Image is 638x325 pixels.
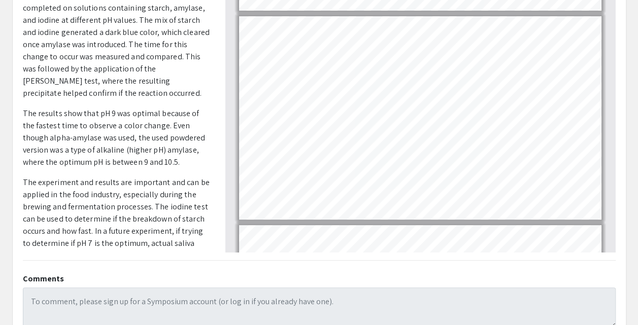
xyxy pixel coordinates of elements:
div: Page 2 [234,12,606,224]
h2: Comments [23,274,616,283]
p: The results show that pH 9 was optimal because of the fastest time to observe a color change. Eve... [23,107,210,168]
p: The experiment and results are important and can be applied in the food industry, especially duri... [23,176,210,262]
iframe: Chat [8,279,43,317]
